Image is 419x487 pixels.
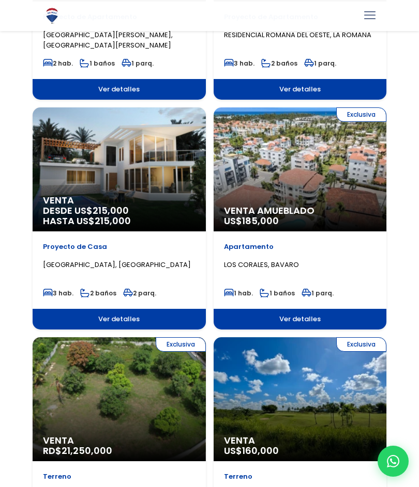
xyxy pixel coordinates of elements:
span: Ver detalles [33,79,206,100]
a: mobile menu [361,7,379,24]
span: 215,000 [95,214,131,227]
span: DESDE US$ [43,206,196,226]
span: Venta [224,435,377,446]
span: 3 hab. [224,59,255,68]
span: Ver detalles [214,79,387,100]
span: RD$ [43,444,112,457]
span: Ver detalles [214,309,387,329]
span: LOS CORALES, BAVARO [224,260,299,270]
span: 185,000 [242,214,279,227]
span: HASTA US$ [43,216,196,226]
span: RESIDENCIAL ROMANA DEL OESTE, LA ROMANA [224,30,371,40]
span: [GEOGRAPHIC_DATA][PERSON_NAME], [GEOGRAPHIC_DATA][PERSON_NAME] [43,30,173,50]
span: 2 baños [261,59,297,68]
span: 2 baños [80,289,116,297]
span: [GEOGRAPHIC_DATA], [GEOGRAPHIC_DATA] [43,260,191,270]
span: 1 parq. [304,59,336,68]
p: Terreno [224,472,377,482]
span: 1 baños [260,289,295,297]
span: 1 parq. [302,289,334,297]
span: Exclusiva [336,337,386,352]
span: US$ [224,214,279,227]
a: Venta DESDE US$215,000 HASTA US$215,000 Proyecto de Casa [GEOGRAPHIC_DATA], [GEOGRAPHIC_DATA] 3 h... [33,107,206,329]
p: Terreno [43,472,196,482]
span: 1 parq. [122,59,154,68]
span: Venta [43,195,196,206]
span: Ver detalles [33,309,206,329]
p: Apartamento [224,242,377,252]
p: Proyecto de Casa [43,242,196,252]
span: 2 parq. [123,289,156,297]
span: 21,250,000 [62,444,112,457]
a: Exclusiva Venta Amueblado US$185,000 Apartamento LOS CORALES, BAVARO 1 hab. 1 baños 1 parq. Ver d... [214,107,387,329]
span: Exclusiva [156,337,206,352]
span: 3 hab. [43,289,73,297]
img: Logo de REMAX [43,7,61,25]
span: 1 baños [80,59,115,68]
span: Venta [43,435,196,446]
span: 215,000 [93,204,129,217]
span: 160,000 [242,444,279,457]
span: Exclusiva [336,107,386,122]
span: 1 hab. [224,289,253,297]
span: Venta Amueblado [224,206,377,216]
span: US$ [224,444,279,457]
span: 2 hab. [43,59,73,68]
